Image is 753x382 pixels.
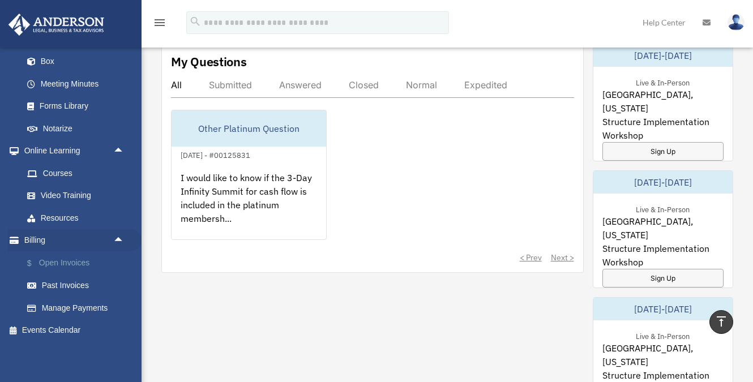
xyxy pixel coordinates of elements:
[16,72,142,95] a: Meeting Minutes
[602,269,724,287] a: Sign Up
[5,14,108,36] img: Anderson Advisors Platinum Portal
[16,207,142,229] a: Resources
[33,256,39,271] span: $
[602,242,724,269] span: Structure Implementation Workshop
[16,251,142,274] a: $Open Invoices
[16,162,142,184] a: Courses
[171,79,182,91] div: All
[113,140,136,163] span: arrow_drop_up
[627,76,699,88] div: Live & In-Person
[16,184,142,207] a: Video Training
[171,53,247,70] div: My Questions
[602,214,724,242] span: [GEOGRAPHIC_DATA], [US_STATE]
[602,341,724,368] span: [GEOGRAPHIC_DATA], [US_STATE]
[602,115,724,142] span: Structure Implementation Workshop
[8,140,142,162] a: Online Learningarrow_drop_up
[728,14,745,31] img: User Pic
[593,171,733,194] div: [DATE]-[DATE]
[172,162,326,250] div: I would like to know if the 3-Day Infinity Summit for cash flow is included in the platinum membe...
[8,229,142,252] a: Billingarrow_drop_up
[715,315,728,328] i: vertical_align_top
[189,15,202,28] i: search
[8,319,142,342] a: Events Calendar
[627,329,699,341] div: Live & In-Person
[171,110,327,240] a: Other Platinum Question[DATE] - #00125831I would like to know if the 3-Day Infinity Summit for ca...
[593,44,733,67] div: [DATE]-[DATE]
[16,50,142,73] a: Box
[209,79,252,91] div: Submitted
[16,274,142,297] a: Past Invoices
[279,79,322,91] div: Answered
[406,79,437,91] div: Normal
[16,117,142,140] a: Notarize
[153,16,166,29] i: menu
[113,229,136,252] span: arrow_drop_up
[602,88,724,115] span: [GEOGRAPHIC_DATA], [US_STATE]
[349,79,379,91] div: Closed
[464,79,507,91] div: Expedited
[602,142,724,161] a: Sign Up
[627,203,699,214] div: Live & In-Person
[16,297,142,319] a: Manage Payments
[153,20,166,29] a: menu
[709,310,733,334] a: vertical_align_top
[172,110,326,147] div: Other Platinum Question
[16,95,142,118] a: Forms Library
[593,298,733,320] div: [DATE]-[DATE]
[172,148,259,160] div: [DATE] - #00125831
